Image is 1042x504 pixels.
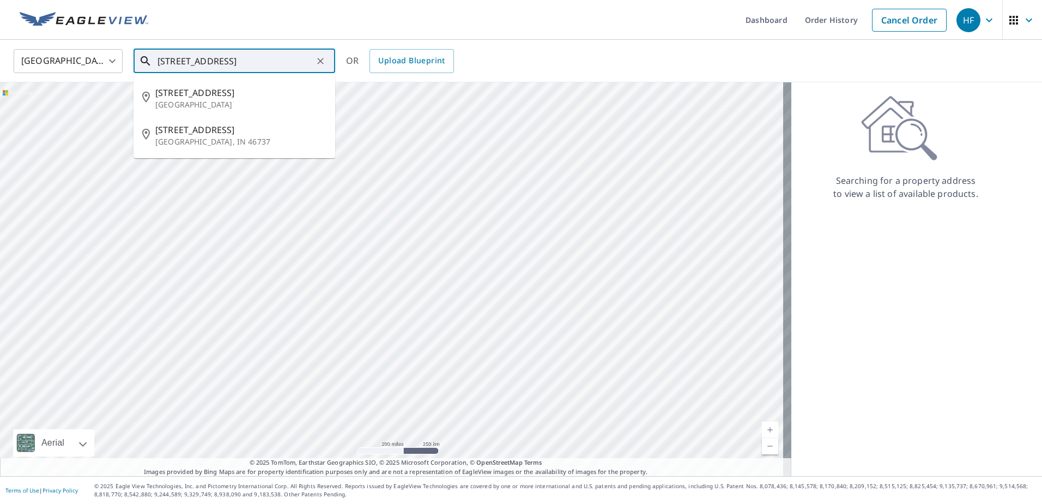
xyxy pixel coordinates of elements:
[43,487,78,494] a: Privacy Policy
[872,9,947,32] a: Cancel Order
[956,8,980,32] div: HF
[313,53,328,69] button: Clear
[155,86,326,99] span: [STREET_ADDRESS]
[762,422,778,438] a: Current Level 5, Zoom In
[94,482,1037,499] p: © 2025 Eagle View Technologies, Inc. and Pictometry International Corp. All Rights Reserved. Repo...
[524,458,542,466] a: Terms
[369,49,453,73] a: Upload Blueprint
[157,46,313,76] input: Search by address or latitude-longitude
[346,49,454,73] div: OR
[833,174,979,200] p: Searching for a property address to view a list of available products.
[38,429,68,457] div: Aerial
[14,46,123,76] div: [GEOGRAPHIC_DATA]
[155,123,326,136] span: [STREET_ADDRESS]
[155,136,326,147] p: [GEOGRAPHIC_DATA], IN 46737
[250,458,542,467] span: © 2025 TomTom, Earthstar Geographics SIO, © 2025 Microsoft Corporation, ©
[378,54,445,68] span: Upload Blueprint
[762,438,778,454] a: Current Level 5, Zoom Out
[155,99,326,110] p: [GEOGRAPHIC_DATA]
[13,429,94,457] div: Aerial
[20,12,148,28] img: EV Logo
[476,458,522,466] a: OpenStreetMap
[5,487,78,494] p: |
[5,487,39,494] a: Terms of Use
